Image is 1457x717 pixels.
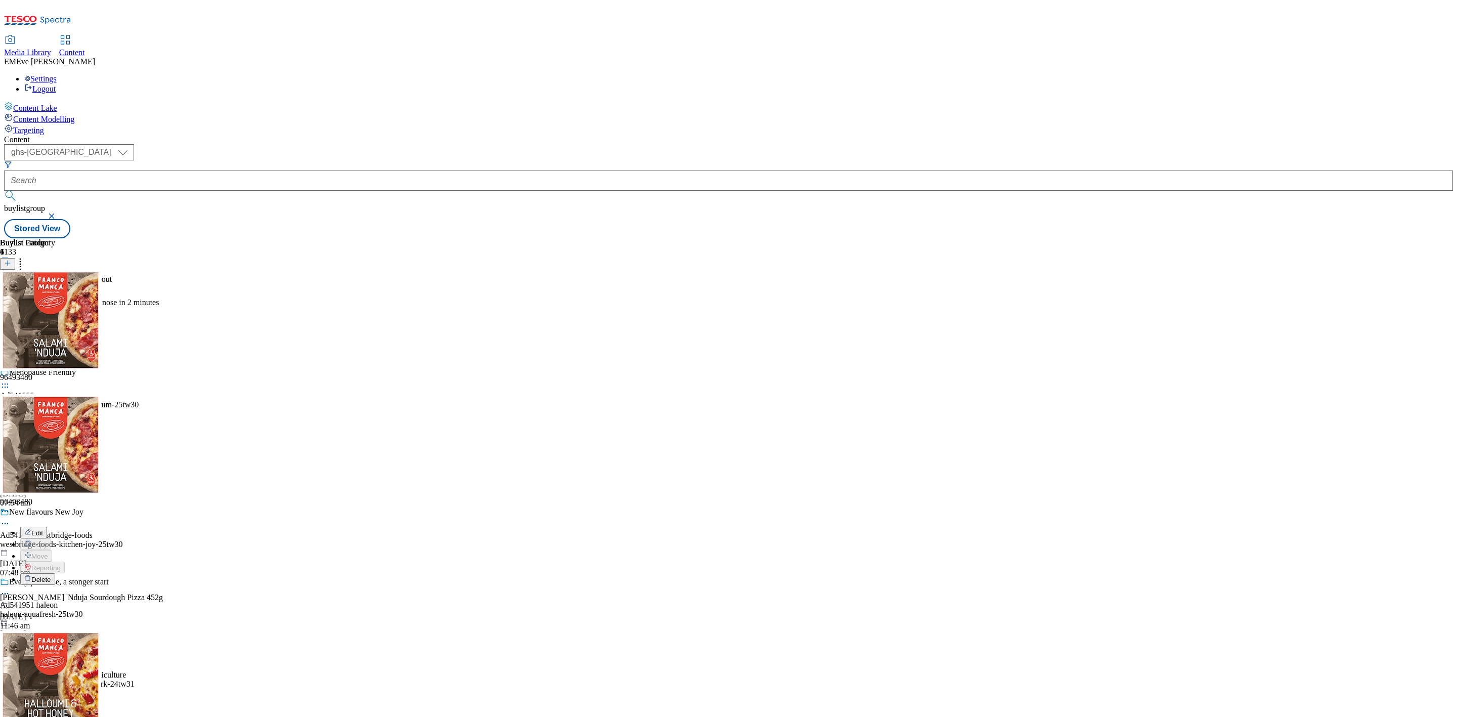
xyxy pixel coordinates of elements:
span: Reporting [31,564,61,572]
button: Move [20,550,52,562]
span: Move [31,553,48,560]
a: Content Lake [4,102,1453,113]
button: Reporting [20,562,65,573]
span: Content Modelling [13,115,74,123]
span: Delete [31,576,51,583]
button: Delete [20,573,55,585]
a: Media Library [4,36,51,57]
button: Edit [20,527,47,538]
span: Media Library [4,48,51,57]
button: Stored View [4,219,70,238]
span: buylistgroup [4,204,45,213]
a: Logout [24,85,56,93]
a: Content Modelling [4,113,1453,124]
span: Copy [31,541,47,549]
div: Content [4,135,1453,144]
svg: Search Filters [4,160,12,168]
span: Eve [PERSON_NAME] [16,57,95,66]
span: EM [4,57,16,66]
button: Copy [20,538,51,550]
input: Search [4,171,1453,191]
a: Content [59,36,85,57]
span: Content [59,48,85,57]
span: Edit [31,529,43,537]
span: Targeting [13,126,44,135]
a: Settings [24,74,57,83]
a: Targeting [4,124,1453,135]
span: Content Lake [13,104,57,112]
